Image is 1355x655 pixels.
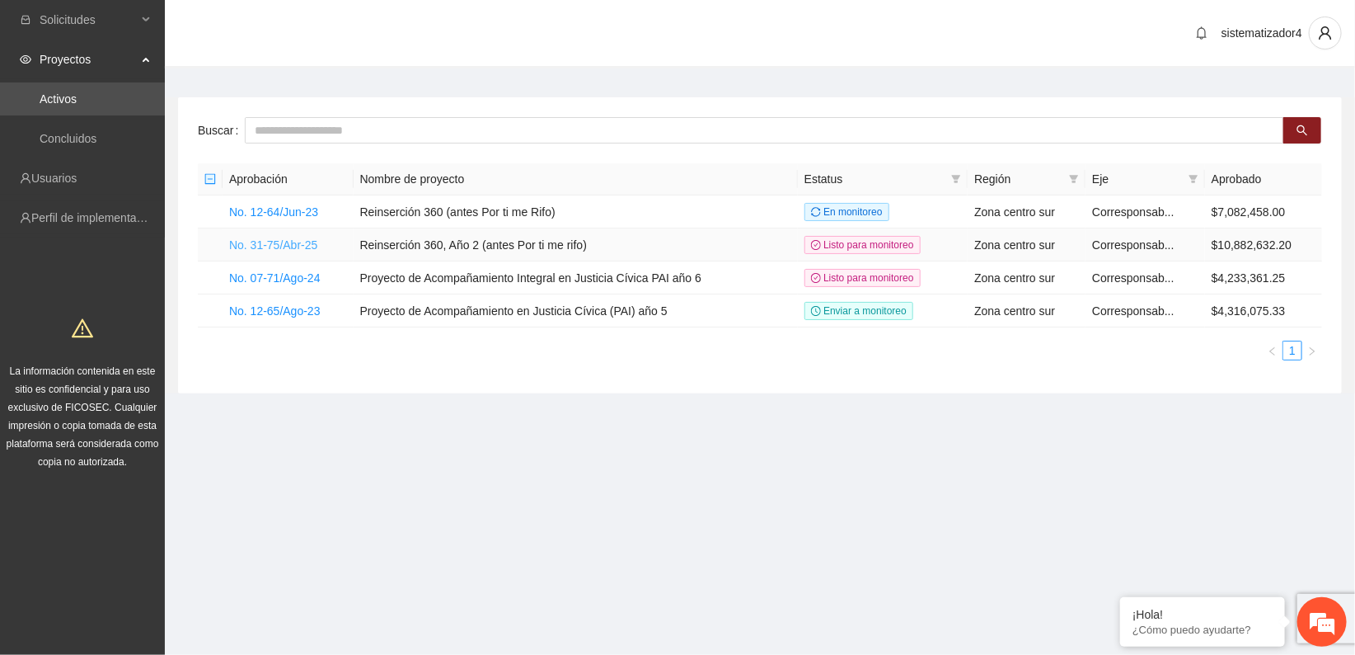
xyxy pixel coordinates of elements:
li: Previous Page [1263,341,1282,360]
span: Corresponsab... [1092,238,1174,252]
li: 1 [1282,341,1302,360]
span: check-circle [811,240,821,250]
th: Nombre de proyecto [354,163,798,196]
li: Next Page [1302,341,1322,360]
span: eye [20,54,31,65]
span: filter [951,174,961,184]
td: Zona centro sur [968,229,1085,262]
td: Zona centro sur [968,262,1085,295]
span: Solicitudes [40,3,137,36]
button: user [1309,16,1342,49]
span: right [1307,346,1317,356]
td: $10,882,632.20 [1205,229,1322,262]
td: Reinserción 360, Año 2 (antes Por ti me rifo) [354,229,798,262]
span: Listo para monitoreo [804,269,921,287]
a: No. 12-65/Ago-23 [229,304,321,318]
span: check-circle [811,273,821,283]
td: Zona centro sur [968,295,1085,327]
label: Buscar [198,117,245,144]
span: filter [1185,167,1202,191]
button: left [1263,341,1282,360]
a: Usuarios [31,172,77,185]
a: Perfil de implementadora [31,211,160,224]
span: filter [948,167,964,191]
span: sistematizador4 [1221,26,1302,40]
span: Listo para monitoreo [804,236,921,254]
a: No. 31-75/Abr-25 [229,238,317,252]
span: warning [72,318,93,339]
td: $4,233,361.25 [1205,262,1322,295]
span: filter [1189,174,1198,184]
span: minus-square [204,173,216,185]
th: Aprobado [1205,163,1322,196]
span: La información contenida en este sitio es confidencial y para uso exclusivo de FICOSEC. Cualquier... [7,365,159,468]
span: Enviar a monitoreo [804,302,913,320]
button: bell [1189,20,1215,46]
td: Reinserción 360 (antes Por ti me Rifo) [354,196,798,229]
button: search [1283,117,1321,144]
span: Estatus [804,170,945,188]
a: No. 07-71/Ago-24 [229,271,321,285]
span: inbox [20,14,31,26]
span: user [1310,26,1341,40]
span: En monitoreo [804,203,889,221]
th: Aprobación [223,163,354,196]
span: Región [974,170,1062,188]
a: Activos [40,92,77,106]
a: Concluidos [40,132,96,145]
span: Corresponsab... [1092,205,1174,219]
span: filter [1066,167,1082,191]
div: ¡Hola! [1132,608,1273,621]
button: right [1302,341,1322,360]
p: ¿Cómo puedo ayudarte? [1132,624,1273,636]
span: left [1268,346,1278,356]
span: clock-circle [811,306,821,316]
span: filter [1069,174,1079,184]
td: Proyecto de Acompañamiento en Justicia Cívica (PAI) año 5 [354,295,798,327]
td: Proyecto de Acompañamiento Integral en Justicia Cívica PAI año 6 [354,262,798,295]
td: $7,082,458.00 [1205,196,1322,229]
span: Corresponsab... [1092,271,1174,285]
td: $4,316,075.33 [1205,295,1322,327]
span: sync [811,207,821,217]
a: No. 12-64/Jun-23 [229,205,318,219]
span: search [1296,125,1308,138]
span: Corresponsab... [1092,304,1174,318]
span: bell [1189,26,1214,40]
a: 1 [1283,342,1301,360]
span: Eje [1092,170,1182,188]
span: Proyectos [40,43,137,76]
td: Zona centro sur [968,196,1085,229]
